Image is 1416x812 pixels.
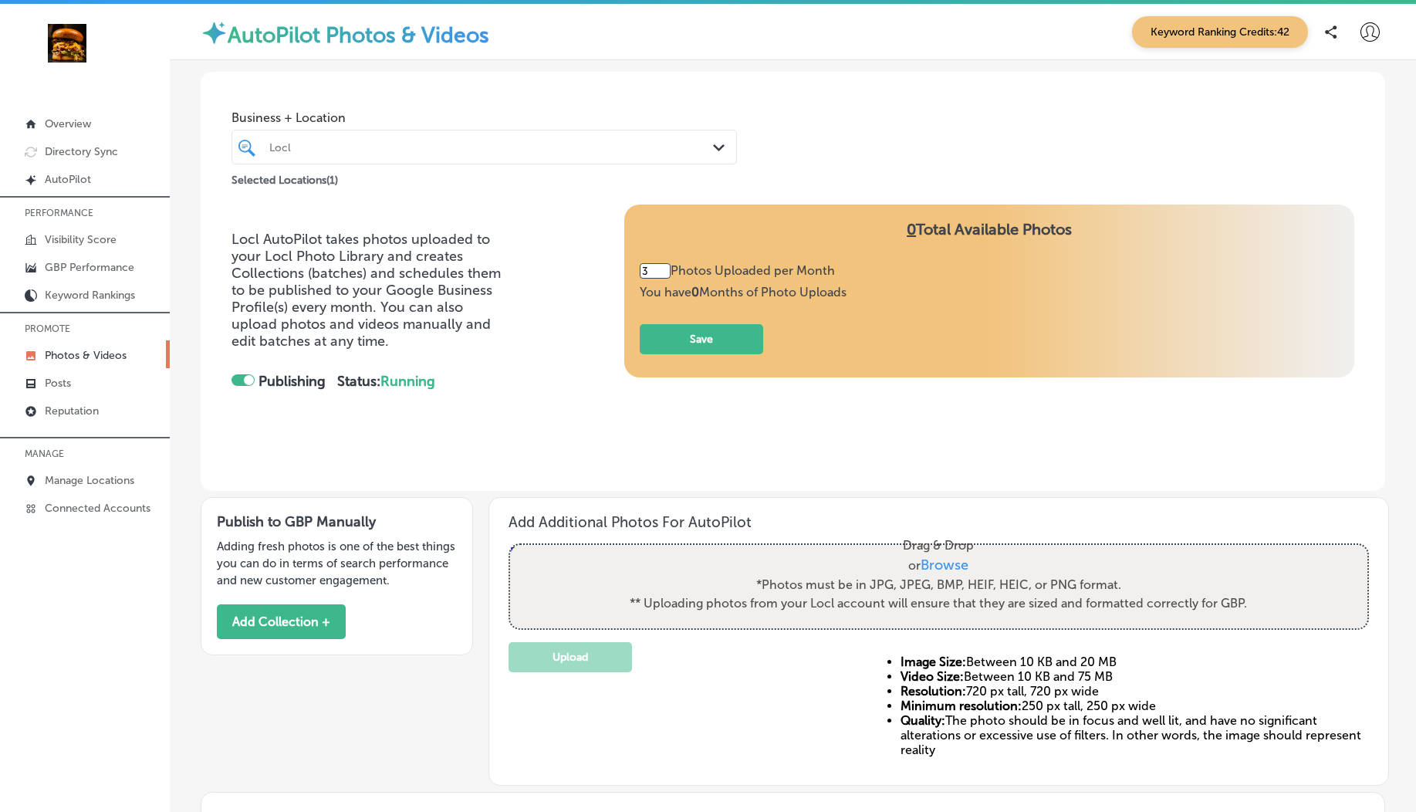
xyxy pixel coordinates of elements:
[691,285,699,299] b: 0
[45,502,150,515] p: Connected Accounts
[640,263,671,279] input: 10
[45,117,91,130] p: Overview
[901,713,1368,757] li: The photo should be in focus and well lit, and have no significant alterations or excessive use o...
[640,285,847,299] span: You have Months of Photo Uploads
[901,669,1368,684] li: Between 10 KB and 75 MB
[907,220,916,239] span: 0
[640,220,1339,263] h4: Total Available Photos
[45,289,135,302] p: Keyword Rankings
[509,513,1369,531] h3: Add Additional Photos For AutoPilot
[901,699,1368,713] li: 250 px tall, 250 px wide
[45,233,117,246] p: Visibility Score
[231,110,737,125] span: Business + Location
[201,19,228,46] img: autopilot-icon
[337,373,435,390] strong: Status:
[921,557,968,573] span: Browse
[45,349,127,362] p: Photos & Videos
[901,655,1368,669] li: Between 10 KB and 20 MB
[45,474,134,487] p: Manage Locations
[901,684,966,699] strong: Resolution:
[217,513,457,530] h3: Publish to GBP Manually
[901,655,966,669] strong: Image Size:
[269,140,715,154] div: Locl
[45,173,91,186] p: AutoPilot
[509,642,632,672] button: Upload
[901,699,1022,713] strong: Minimum resolution:
[380,373,435,390] span: Running
[217,538,457,589] p: Adding fresh photos is one of the best things you can do in terms of search performance and new c...
[901,713,945,728] strong: Quality:
[45,261,134,274] p: GBP Performance
[1132,16,1308,48] span: Keyword Ranking Credits: 42
[901,669,964,684] strong: Video Size:
[640,263,847,279] div: Photos Uploaded per Month
[228,22,489,48] label: AutoPilot Photos & Videos
[901,684,1368,699] li: 720 px tall, 720 px wide
[640,324,763,354] button: Save
[624,530,1253,619] label: Drag & Drop or *Photos must be in JPG, JPEG, BMP, HEIF, HEIC, or PNG format. ** Uploading photos ...
[259,373,326,390] strong: Publishing
[231,167,338,187] p: Selected Locations ( 1 )
[45,404,99,418] p: Reputation
[25,24,110,63] img: 236f6248-51d4-441f-81ca-bd39460844ec278044108_140003795218032_8071878743168997487_n.jpg
[45,145,118,158] p: Directory Sync
[45,377,71,390] p: Posts
[217,604,346,639] button: Add Collection +
[231,231,512,350] p: Locl AutoPilot takes photos uploaded to your Locl Photo Library and creates Collections (batches)...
